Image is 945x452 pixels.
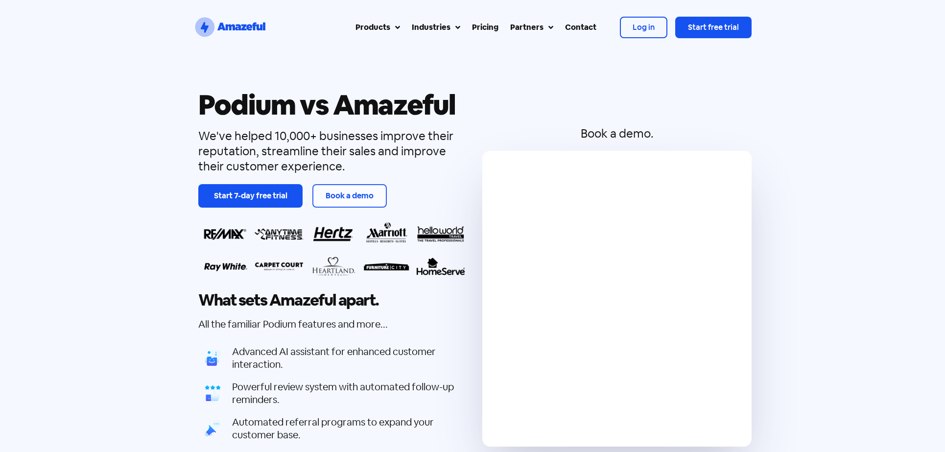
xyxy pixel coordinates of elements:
[198,184,303,208] a: Start 7-day free trial
[198,292,468,308] h2: What sets Amazeful apart.
[412,22,450,33] div: Industries
[232,345,463,371] h5: Advanced AI assistant for enhanced customer interaction.
[198,91,468,119] h1: Podium vs Amazeful
[232,381,463,406] h5: Powerful review system with automated follow-up reminders.
[620,17,667,38] a: Log in
[198,318,468,331] h5: All the familiar Podium features and more...
[565,22,596,33] div: Contact
[688,22,739,32] span: Start free trial
[232,416,463,441] h5: Automated referral programs to expand your customer base.
[312,184,387,208] a: Book a demo
[633,22,655,32] span: Log in
[675,17,752,38] a: Start free trial
[355,22,390,33] div: Products
[482,151,752,447] iframe: Select a Date & Time - Calendly
[472,22,498,33] div: Pricing
[198,128,468,174] div: We've helped 10,000+ businesses improve their reputation, streamline their sales and improve thei...
[350,16,406,39] a: Products
[581,126,654,141] div: Book a demo.
[406,16,466,39] a: Industries
[466,16,504,39] a: Pricing
[326,190,374,201] span: Book a demo
[504,16,559,39] a: Partners
[214,190,287,201] span: Start 7-day free trial
[193,16,267,39] a: SVG link
[559,16,602,39] a: Contact
[510,22,543,33] div: Partners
